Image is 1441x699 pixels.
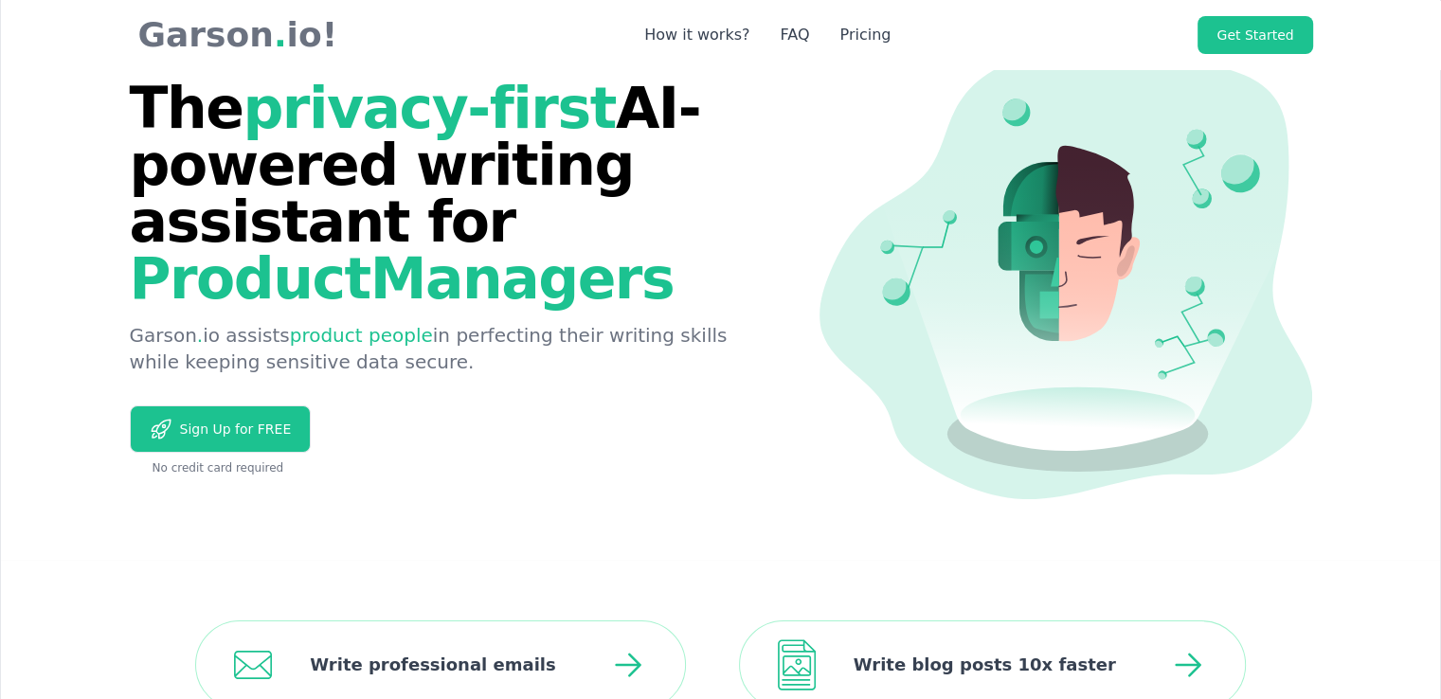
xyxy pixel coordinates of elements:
span: Product [130,207,693,312]
span: privacy-first [243,75,615,141]
span: product people [290,324,433,347]
a: How it works? [644,24,749,46]
span: . [197,324,203,347]
img: hero image [820,56,1312,499]
span: . [274,16,287,54]
span: Sign Up for FREE [172,420,292,439]
a: Get Started [1198,16,1312,54]
a: Pricing [839,24,891,46]
h1: The AI-powered writing assistant for [130,80,766,307]
p: Garson io assists in perfecting their writing skills while keeping sensitive data secure. [130,322,766,375]
a: Sign Up for FREE [130,405,312,453]
span: Managers [370,245,674,312]
div: No credit card required [130,460,766,475]
a: FAQ [780,24,809,46]
a: Garson.io! [131,16,338,54]
p: Garson io! [131,16,338,54]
